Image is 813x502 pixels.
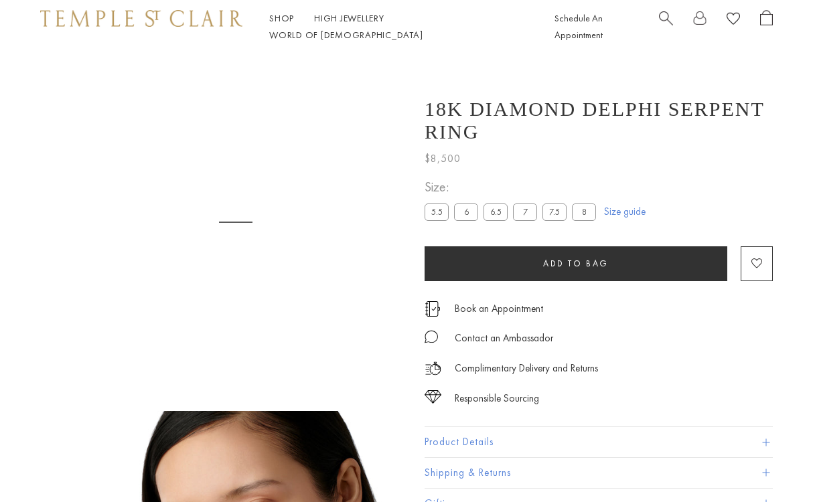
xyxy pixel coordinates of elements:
button: Shipping & Returns [425,458,773,488]
img: icon_appointment.svg [425,301,441,317]
a: Size guide [604,205,646,218]
div: Contact an Ambassador [455,330,553,347]
label: 8 [572,203,596,220]
div: Responsible Sourcing [455,390,539,407]
button: Add to bag [425,246,727,281]
img: icon_delivery.svg [425,360,441,377]
a: Book an Appointment [455,301,543,316]
img: Temple St. Clair [40,10,242,26]
a: Search [659,10,673,44]
a: High JewelleryHigh Jewellery [314,12,384,24]
img: MessageIcon-01_2.svg [425,330,438,343]
p: Complimentary Delivery and Returns [455,360,598,377]
a: Schedule An Appointment [555,12,603,41]
label: 5.5 [425,203,449,220]
span: $8,500 [425,150,461,167]
label: 7.5 [542,203,567,220]
nav: Main navigation [269,10,524,44]
img: icon_sourcing.svg [425,390,441,404]
a: World of [DEMOGRAPHIC_DATA]World of [DEMOGRAPHIC_DATA] [269,29,423,41]
a: ShopShop [269,12,294,24]
iframe: Gorgias live chat messenger [746,439,800,489]
label: 7 [513,203,537,220]
a: Open Shopping Bag [760,10,773,44]
a: View Wishlist [727,10,740,31]
button: Product Details [425,427,773,457]
span: Add to bag [543,258,609,269]
label: 6 [454,203,478,220]
label: 6.5 [484,203,508,220]
h1: 18K Diamond Delphi Serpent Ring [425,98,773,143]
span: Size: [425,176,601,198]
